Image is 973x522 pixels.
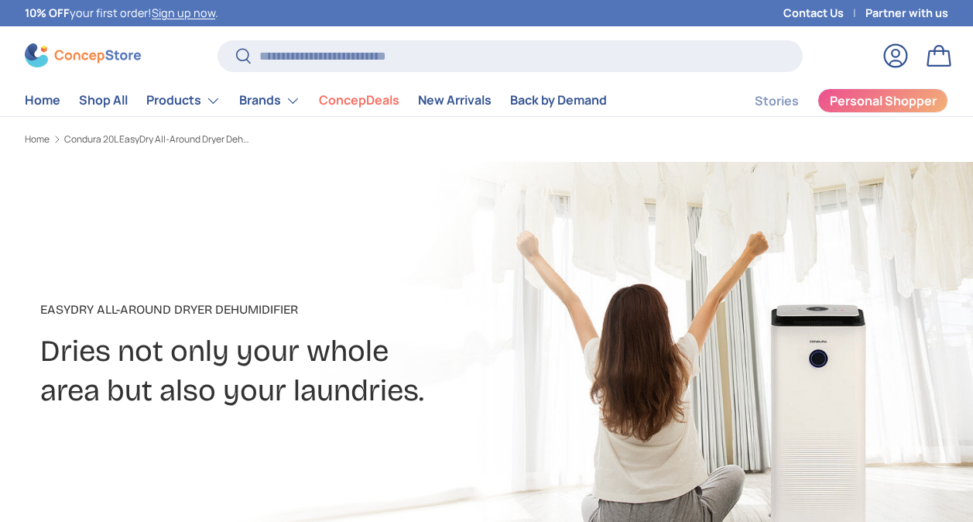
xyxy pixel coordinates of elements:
a: Shop All [79,85,128,115]
h2: Dries not only your whole area but also your laundries. [40,331,635,410]
a: Condura 20L EasyDry All-Around Dryer Dehumidifier [64,135,250,144]
a: Home [25,85,60,115]
nav: Secondary [718,85,948,116]
a: Partner with us [865,5,948,22]
a: Products [146,85,221,116]
a: Sign up now [152,5,215,20]
a: Brands [239,85,300,116]
a: Personal Shopper [817,88,948,113]
img: ConcepStore [25,43,141,67]
a: Stories [755,86,799,116]
p: EasyDry All-Around Dryer Dehumidifier [40,300,635,319]
a: Back by Demand [510,85,607,115]
nav: Breadcrumbs [25,132,514,146]
strong: 10% OFF [25,5,70,20]
p: your first order! . [25,5,218,22]
a: New Arrivals [418,85,492,115]
a: ConcepDeals [319,85,399,115]
nav: Primary [25,85,607,116]
summary: Brands [230,85,310,116]
a: Contact Us [783,5,865,22]
span: Personal Shopper [830,94,937,107]
a: Home [25,135,50,144]
summary: Products [137,85,230,116]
